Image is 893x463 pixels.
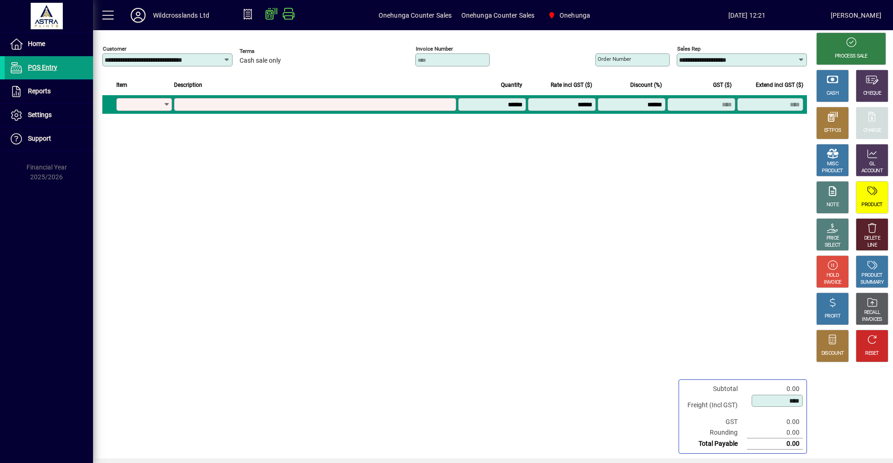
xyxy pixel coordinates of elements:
span: Discount (%) [630,80,662,90]
div: CHEQUE [863,90,881,97]
div: PRODUCT [822,168,843,175]
a: Reports [5,80,93,103]
td: Freight (Incl GST) [683,394,747,417]
div: PRICE [826,235,839,242]
span: Reports [28,87,51,95]
span: Onehunga [544,7,594,24]
button: Profile [123,7,153,24]
div: PROFIT [825,313,840,320]
span: Item [116,80,127,90]
div: DISCOUNT [821,350,844,357]
div: DELETE [864,235,880,242]
div: SUMMARY [860,279,884,286]
div: RECALL [864,309,880,316]
td: 0.00 [747,438,803,450]
span: Extend incl GST ($) [756,80,803,90]
div: LINE [867,242,877,249]
td: Subtotal [683,384,747,394]
a: Settings [5,104,93,127]
div: CHARGE [863,127,881,134]
span: Onehunga Counter Sales [379,8,452,23]
span: Rate incl GST ($) [551,80,592,90]
span: POS Entry [28,64,57,71]
td: Total Payable [683,438,747,450]
a: Home [5,33,93,56]
div: INVOICE [824,279,841,286]
span: GST ($) [713,80,732,90]
div: ACCOUNT [861,168,883,175]
div: [PERSON_NAME] [831,8,881,23]
td: 0.00 [747,384,803,394]
td: Rounding [683,427,747,438]
td: 0.00 [747,427,803,438]
mat-label: Sales rep [677,46,700,52]
div: RESET [865,350,879,357]
span: Onehunga [560,8,590,23]
span: Settings [28,111,52,118]
div: PRODUCT [861,272,882,279]
div: MISC [827,161,838,168]
span: Support [28,135,51,142]
span: Terms [240,48,295,54]
div: EFTPOS [824,127,841,134]
span: Description [174,80,202,90]
td: GST [683,417,747,427]
div: INVOICES [862,316,882,323]
div: PROCESS SALE [835,53,867,60]
div: Wildcrosslands Ltd [153,8,209,23]
span: Onehunga Counter Sales [461,8,535,23]
div: CASH [826,90,839,97]
div: GL [869,161,875,168]
div: NOTE [826,202,839,209]
span: Home [28,40,45,47]
mat-label: Invoice number [416,46,453,52]
span: [DATE] 12:21 [663,8,830,23]
div: SELECT [825,242,841,249]
td: 0.00 [747,417,803,427]
span: Cash sale only [240,57,281,65]
mat-label: Order number [598,56,631,62]
mat-label: Customer [103,46,127,52]
span: Quantity [501,80,522,90]
div: PRODUCT [861,202,882,209]
div: HOLD [826,272,839,279]
a: Support [5,127,93,150]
